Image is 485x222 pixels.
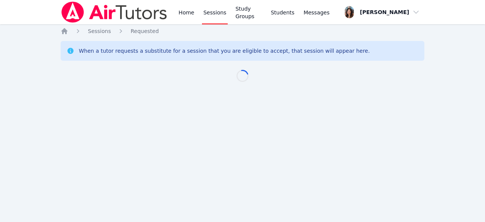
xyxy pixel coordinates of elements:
span: Requested [131,28,159,34]
a: Requested [131,27,159,35]
div: When a tutor requests a substitute for a session that you are eligible to accept, that session wi... [79,47,370,55]
nav: Breadcrumb [61,27,424,35]
a: Sessions [88,27,111,35]
span: Sessions [88,28,111,34]
img: Air Tutors [61,2,168,23]
span: Messages [304,9,330,16]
